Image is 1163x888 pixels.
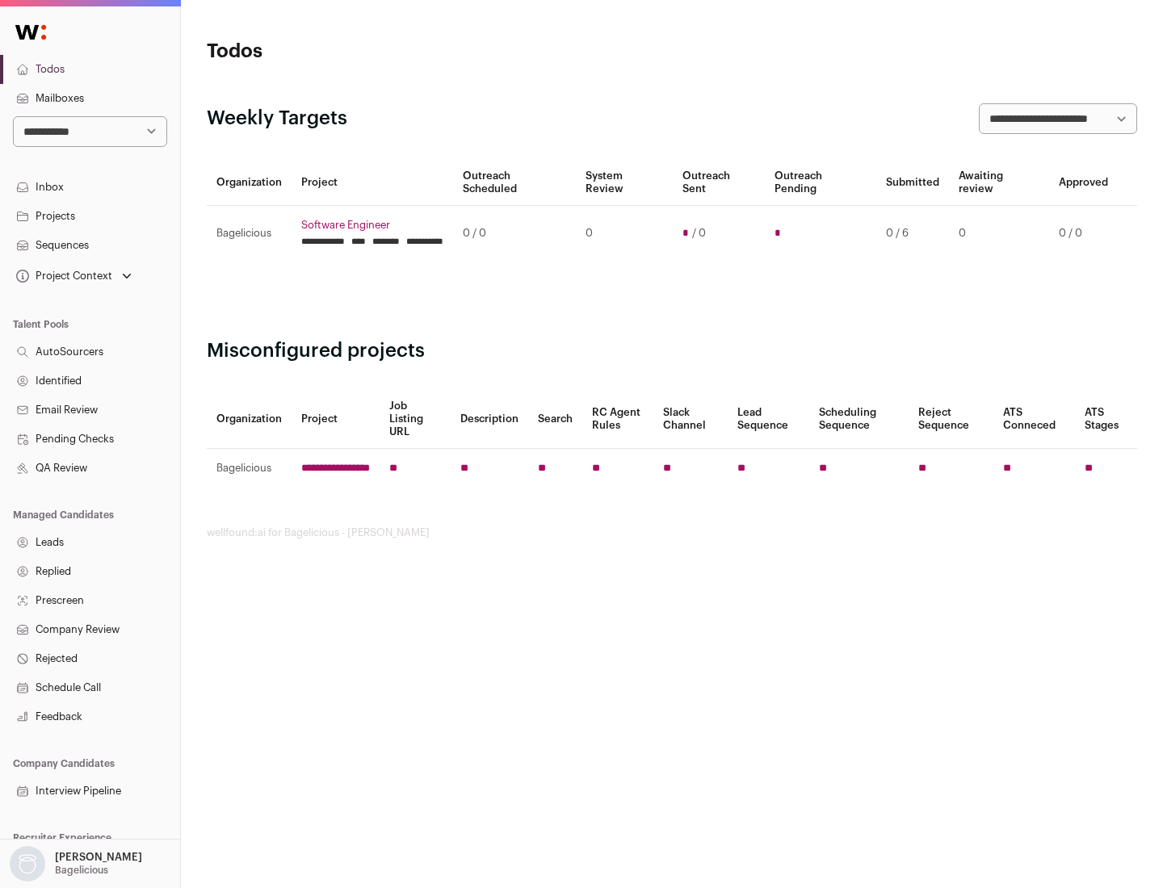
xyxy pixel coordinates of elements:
th: Job Listing URL [380,390,451,449]
th: Outreach Pending [765,160,875,206]
button: Open dropdown [6,846,145,882]
th: Outreach Scheduled [453,160,576,206]
th: Lead Sequence [728,390,809,449]
span: / 0 [692,227,706,240]
h2: Misconfigured projects [207,338,1137,364]
th: Organization [207,390,292,449]
th: Scheduling Sequence [809,390,909,449]
th: Outreach Sent [673,160,766,206]
th: Slack Channel [653,390,728,449]
img: nopic.png [10,846,45,882]
h1: Todos [207,39,517,65]
footer: wellfound:ai for Bagelicious - [PERSON_NAME] [207,526,1137,539]
th: Search [528,390,582,449]
th: Reject Sequence [909,390,994,449]
th: RC Agent Rules [582,390,653,449]
h2: Weekly Targets [207,106,347,132]
th: Submitted [876,160,949,206]
th: ATS Stages [1075,390,1137,449]
td: Bagelicious [207,206,292,262]
p: [PERSON_NAME] [55,851,142,864]
td: 0 [576,206,672,262]
td: 0 [949,206,1049,262]
th: ATS Conneced [993,390,1074,449]
th: Description [451,390,528,449]
th: Organization [207,160,292,206]
a: Software Engineer [301,219,443,232]
th: Awaiting review [949,160,1049,206]
td: 0 / 0 [1049,206,1118,262]
td: 0 / 6 [876,206,949,262]
th: Project [292,160,453,206]
th: System Review [576,160,672,206]
td: 0 / 0 [453,206,576,262]
th: Approved [1049,160,1118,206]
p: Bagelicious [55,864,108,877]
button: Open dropdown [13,265,135,287]
th: Project [292,390,380,449]
img: Wellfound [6,16,55,48]
td: Bagelicious [207,449,292,488]
div: Project Context [13,270,112,283]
